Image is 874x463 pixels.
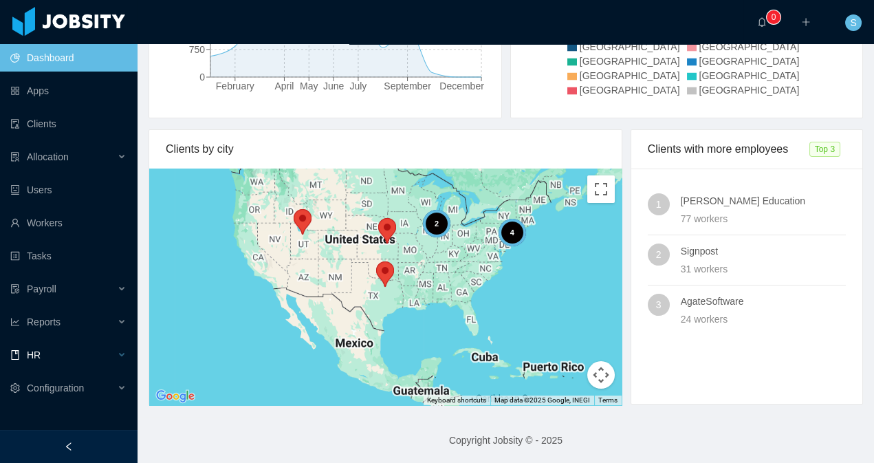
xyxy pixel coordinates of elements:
span: [GEOGRAPHIC_DATA] [580,70,680,81]
i: icon: file-protect [10,284,20,294]
span: Reports [27,316,61,327]
tspan: December [439,80,484,91]
span: [GEOGRAPHIC_DATA] [580,56,680,67]
span: 2 [656,244,662,266]
div: 4 [499,219,526,246]
span: HR [27,349,41,360]
div: 2 [423,210,450,237]
a: icon: userWorkers [10,209,127,237]
span: [GEOGRAPHIC_DATA] [699,85,800,96]
i: icon: solution [10,152,20,162]
a: icon: appstoreApps [10,77,127,105]
button: Keyboard shortcuts [427,396,486,405]
div: 24 workers [681,312,846,327]
i: icon: setting [10,383,20,393]
tspan: July [349,80,367,91]
tspan: June [323,80,345,91]
div: 31 workers [681,261,846,277]
sup: 0 [767,10,780,24]
i: icon: bell [757,17,767,27]
span: 3 [656,294,662,316]
h4: [PERSON_NAME] Education [681,193,846,208]
tspan: September [384,80,431,91]
span: [GEOGRAPHIC_DATA] [580,41,680,52]
img: Google [153,387,198,405]
a: icon: robotUsers [10,176,127,204]
tspan: May [300,80,318,91]
a: Terms [598,396,618,404]
tspan: February [216,80,254,91]
button: Toggle fullscreen view [587,175,615,203]
span: Configuration [27,383,84,394]
a: icon: profileTasks [10,242,127,270]
span: [GEOGRAPHIC_DATA] [699,56,800,67]
h4: AgateSoftware [681,294,846,309]
i: icon: book [10,350,20,360]
span: Top 3 [809,142,840,157]
span: [GEOGRAPHIC_DATA] [699,41,800,52]
a: icon: auditClients [10,110,127,138]
i: icon: line-chart [10,317,20,327]
tspan: April [274,80,294,91]
tspan: 0 [199,72,205,83]
tspan: 750 [189,44,206,55]
span: [GEOGRAPHIC_DATA] [580,85,680,96]
span: 1 [656,193,662,215]
a: Open this area in Google Maps (opens a new window) [153,387,198,405]
button: Map camera controls [587,361,615,389]
div: 77 workers [681,211,846,226]
div: Clients with more employees [648,130,809,169]
span: Map data ©2025 Google, INEGI [494,396,590,404]
span: Allocation [27,151,69,162]
i: icon: plus [801,17,811,27]
h4: Signpost [681,244,846,259]
span: [GEOGRAPHIC_DATA] [699,70,800,81]
span: Payroll [27,283,56,294]
span: S [850,14,856,31]
div: Clients by city [166,130,605,169]
a: icon: pie-chartDashboard [10,44,127,72]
